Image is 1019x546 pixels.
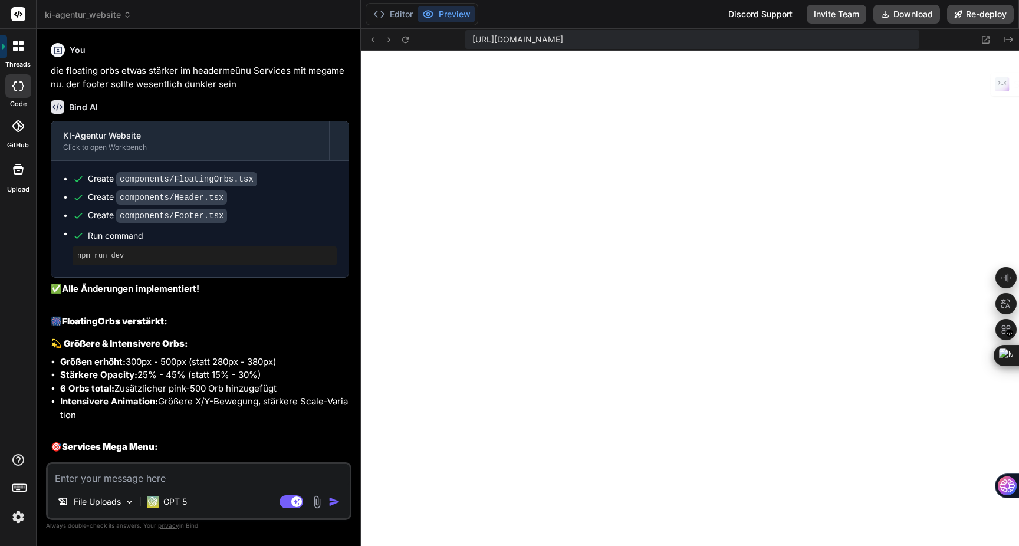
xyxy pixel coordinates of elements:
button: Re-deploy [947,5,1014,24]
strong: Services Mega Menu: [62,441,158,452]
strong: Stärkere Opacity: [60,369,137,380]
div: Discord Support [721,5,800,24]
label: Upload [7,185,29,195]
strong: Alle Änderungen implementiert! [62,283,199,294]
button: Preview [418,6,475,22]
pre: npm run dev [77,251,332,261]
label: GitHub [7,140,29,150]
p: File Uploads [74,496,121,508]
h6: You [70,44,86,56]
img: GPT 5 [147,496,159,508]
button: Download [873,5,940,24]
img: icon [328,496,340,508]
span: privacy [158,522,179,529]
div: KI-Agentur Website [63,130,317,142]
button: Editor [369,6,418,22]
p: ✅ [51,282,349,296]
div: Create [88,173,257,185]
p: die floating orbs etwas stärker im headermeünu Services mit megamenu. der footer sollte wesentlic... [51,64,349,91]
div: Click to open Workbench [63,143,317,152]
span: [URL][DOMAIN_NAME] [472,34,563,45]
h6: Bind AI [69,101,98,113]
div: Create [88,209,227,222]
p: Always double-check its answers. Your in Bind [46,520,351,531]
code: components/Header.tsx [116,190,227,205]
button: KI-Agentur WebsiteClick to open Workbench [51,121,329,160]
button: Invite Team [807,5,866,24]
code: components/FloatingOrbs.tsx [116,172,257,186]
label: threads [5,60,31,70]
img: settings [8,507,28,527]
li: Zusätzlicher pink-500 Orb hinzugefügt [60,382,349,396]
strong: 💫 Größere & Intensivere Orbs: [51,338,188,349]
label: code [10,99,27,109]
strong: Intensivere Animation: [60,396,158,407]
iframe: Preview [361,51,1019,546]
li: Größere X/Y-Bewegung, stärkere Scale-Variation [60,395,349,422]
strong: 6 Orbs total: [60,383,114,394]
div: Create [88,191,227,203]
h2: 🎆 [51,315,349,328]
code: components/Footer.tsx [116,209,227,223]
span: ki-agentur_website [45,9,132,21]
p: GPT 5 [163,496,187,508]
img: Pick Models [124,497,134,507]
strong: FloatingOrbs verstärkt: [62,315,167,327]
img: attachment [310,495,324,509]
span: Run command [88,230,337,242]
li: 25% - 45% (statt 15% - 30%) [60,369,349,382]
h2: 🎯 [51,440,349,454]
li: 300px - 500px (statt 280px - 380px) [60,356,349,369]
strong: Größen erhöht: [60,356,126,367]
